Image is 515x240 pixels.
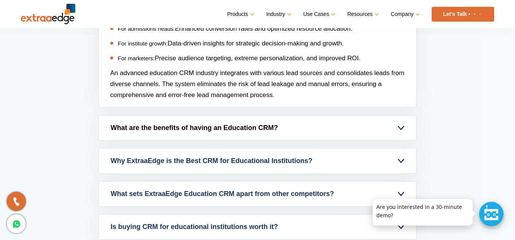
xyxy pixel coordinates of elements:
[99,215,416,239] a: Is buying CRM for educational institutions worth it?
[110,69,404,99] span: An advanced education CRM industry integrates with various lead sources and consolidates leads fr...
[118,25,175,32] b: For admissions heads:
[175,25,353,32] span: Enhanced conversion rates and optimized resource allocation.
[479,202,504,226] div: Chat
[168,40,344,47] span: Data-driven insights for strategic decision-making and growth.
[266,9,290,20] a: Industry
[432,7,494,22] a: Let’s Talk
[391,9,418,20] a: Company
[99,182,416,206] a: What sets ExtraaEdge Education CRM apart from other competitors?
[155,55,360,62] span: Precise audience targeting, extreme personalization, and improved ROI.
[99,116,416,140] a: What are the benefits of having an Education CRM?
[99,149,416,173] a: Why ExtraaEdge is the Best CRM for Educational Institutions?
[118,40,168,47] b: For institute growth:
[347,9,378,20] a: Resources
[118,55,155,61] b: For marketers:
[303,9,334,20] a: Use Cases
[227,9,253,20] a: Products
